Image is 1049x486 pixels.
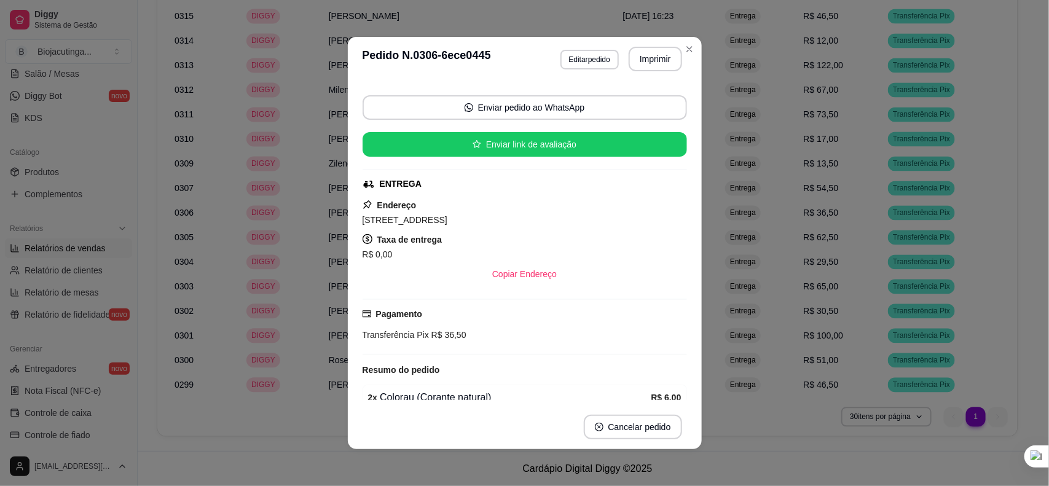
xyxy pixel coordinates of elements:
[368,390,651,405] div: Colorau (Corante natural)
[465,103,473,112] span: whats-app
[560,50,619,69] button: Editarpedido
[363,249,393,259] span: R$ 0,00
[363,95,687,120] button: whats-appEnviar pedido ao WhatsApp
[363,200,372,210] span: pushpin
[363,365,440,375] strong: Resumo do pedido
[376,309,422,319] strong: Pagamento
[363,47,491,71] h3: Pedido N. 0306-6ece0445
[380,178,422,190] div: ENTREGA
[363,215,447,225] span: [STREET_ADDRESS]
[377,235,442,245] strong: Taxa de entrega
[584,415,682,439] button: close-circleCancelar pedido
[482,262,567,286] button: Copiar Endereço
[629,47,682,71] button: Imprimir
[363,330,429,340] span: Transferência Pix
[363,310,371,318] span: credit-card
[680,39,699,59] button: Close
[651,393,681,402] strong: R$ 6,00
[473,140,481,149] span: star
[595,423,603,431] span: close-circle
[363,132,687,157] button: starEnviar link de avaliação
[429,330,466,340] span: R$ 36,50
[363,234,372,244] span: dollar
[377,200,417,210] strong: Endereço
[368,393,378,402] strong: 2 x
